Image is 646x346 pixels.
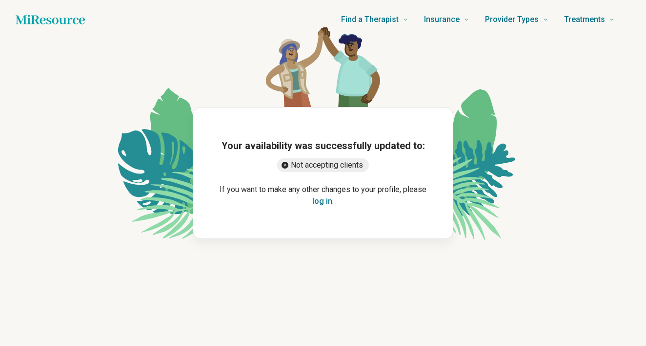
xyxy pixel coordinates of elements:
div: Not accepting clients [277,158,369,172]
span: Find a Therapist [341,13,399,26]
p: If you want to make any other changes to your profile, please . [209,184,437,207]
button: log in [312,195,332,207]
h1: Your availability was successfully updated to: [222,139,425,152]
span: Insurance [424,13,460,26]
a: Home page [16,10,85,29]
span: Treatments [564,13,605,26]
span: Provider Types [485,13,539,26]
